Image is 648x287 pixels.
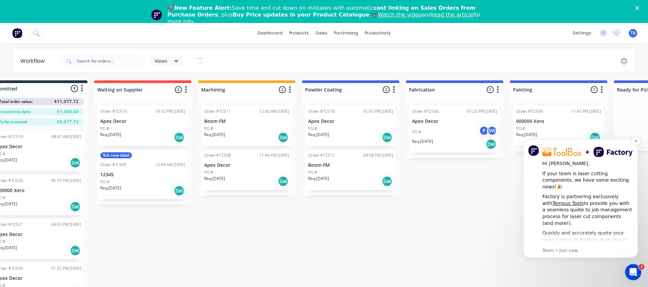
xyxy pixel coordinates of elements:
p: PO # [308,169,317,176]
div: 08:47 AM [DATE] [51,134,81,140]
div: Del [590,132,600,143]
input: Search for orders... [77,54,144,68]
p: Apex Decor [308,119,393,124]
div: SW [487,126,497,136]
div: 11:44 PM [DATE] [259,152,289,158]
div: Order #72509 [516,108,543,114]
div: Del [70,245,81,256]
p: PO # [308,126,317,132]
span: $9,677.72 [57,119,79,125]
p: Boom FM [308,162,393,168]
div: Del [382,176,393,187]
p: 12345 [100,172,185,178]
div: 05:37 PM [DATE] [51,178,81,184]
div: Order #72512 [308,152,335,158]
p: PO # [204,169,213,176]
div: Order #7250911:47 PM [DATE]000000 XeroPO #Req.[DATE]Del [513,106,604,146]
div: 04:03 PM [DATE] [51,221,81,228]
div: Del [174,185,185,196]
div: Del [174,132,185,143]
p: Req. [DATE] [204,176,225,182]
p: Req. [DATE] [516,132,537,138]
iframe: Intercom notifications message [513,133,648,262]
img: Factory [12,28,22,38]
div: Quickly and accurately quote your laser cutting in Toolbox, then import quoted line items directl... [29,97,120,130]
b: New Feature Alert: [174,5,232,11]
div: 🚀 Save time and cut down on mistakes with automatic , plus .📽️ and for more info. [167,5,486,25]
div: Del [278,176,289,187]
p: Req. [DATE] [100,132,121,138]
p: Apex Decor [204,162,289,168]
p: PO # [412,129,421,135]
p: Req. [DATE] [204,132,225,138]
div: Close [635,6,642,10]
div: 12:44 AM [DATE] [155,162,185,168]
p: Req. [DATE] [308,176,329,182]
div: 12:00 AM [DATE] [259,108,289,114]
div: P [479,126,489,136]
p: Apex Decor [100,119,185,124]
div: Order #7251805:05 PM [DATE]Apex DecorPO #Req.[DATE]Del [305,106,396,146]
div: Order #7251410:32 PM [DATE]Apex DecorPO #Req.[DATE]Del [98,106,188,146]
div: 04:58 PM [DATE] [363,152,393,158]
div: productivity [361,28,394,38]
div: Order #7251204:58 PM [DATE]Boom FMPO #Req.[DATE]Del [305,150,396,190]
div: products [286,28,312,38]
a: Watch the video [378,11,422,18]
span: Views [155,57,167,64]
div: Order #7250811:44 PM [DATE]Apex DecorPO #Req.[DATE]Del [201,150,292,190]
a: read the article [432,11,474,18]
b: cost linking on Sales Orders from Purchase Orders [167,5,475,18]
div: Order #72518 [308,108,335,114]
div: purchasing [331,28,361,38]
div: 01:32 PM [DATE] [51,265,81,271]
div: 05:05 PM [DATE] [363,108,393,114]
iframe: Intercom live chat [625,264,641,280]
p: PO # [100,126,109,132]
div: 5th new labelOrder #7250112:44 AM [DATE]12345PO #Req.[DATE]Del [98,150,188,199]
p: Message from Team, sent Just now [29,114,120,121]
div: Order #72511 [204,108,231,114]
div: Del [382,132,393,143]
div: settings [569,28,595,38]
div: Order #7250601:25 PM [DATE]Apex DecorPO #PSWReq.[DATE]Del [409,106,500,153]
p: 000000 Xero [516,119,601,124]
img: Profile image for Team [151,9,162,20]
div: 11:47 PM [DATE] [571,108,601,114]
div: Del [486,139,496,150]
div: Del [70,201,81,212]
div: 01:25 PM [DATE] [467,108,497,114]
div: Order #7251112:00 AM [DATE]Boom FMPO #Req.[DATE]Del [201,106,292,146]
p: PO # [204,126,213,132]
button: Dismiss notification [118,4,127,12]
b: Buy Price updates in your Product Catalogue [233,11,369,18]
p: Boom FM [204,119,289,124]
a: dashboard [254,28,286,38]
p: Req. [DATE] [308,132,329,138]
div: sales [312,28,331,38]
div: 10:32 PM [DATE] [155,108,185,114]
p: Req. [DATE] [412,138,433,145]
span: TB [630,30,636,36]
p: PO # [100,179,109,185]
span: $1,400.00 [57,109,79,115]
div: Del [70,157,81,168]
span: 2 [639,264,644,269]
p: PO # [516,126,525,132]
div: Order #72508 [204,152,231,158]
div: Order #72506 [412,108,439,114]
span: $11,077.72 [54,99,79,105]
div: Del [278,132,289,143]
div: Order #72514 [100,108,127,114]
div: Workflow [20,57,48,65]
div: Order #72501 [100,162,127,168]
